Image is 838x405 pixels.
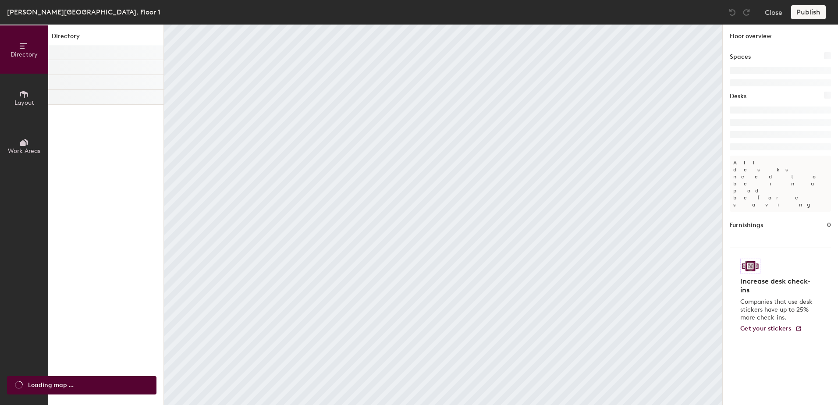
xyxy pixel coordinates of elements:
h1: Desks [730,92,746,101]
span: Layout [14,99,34,107]
img: Sticker logo [740,259,760,274]
a: Get your stickers [740,325,802,333]
span: Directory [11,51,38,58]
h1: Furnishings [730,220,763,230]
img: Undo [728,8,737,17]
button: Close [765,5,782,19]
h4: Increase desk check-ins [740,277,815,295]
img: Redo [742,8,751,17]
p: Companies that use desk stickers have up to 25% more check-ins. [740,298,815,322]
span: Loading map ... [28,380,74,390]
span: Work Areas [8,147,40,155]
h1: Directory [48,32,163,45]
h1: 0 [827,220,831,230]
canvas: Map [164,25,722,405]
h1: Spaces [730,52,751,62]
p: All desks need to be in a pod before saving [730,156,831,212]
div: [PERSON_NAME][GEOGRAPHIC_DATA], Floor 1 [7,7,160,18]
h1: Floor overview [723,25,838,45]
span: Get your stickers [740,325,792,332]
